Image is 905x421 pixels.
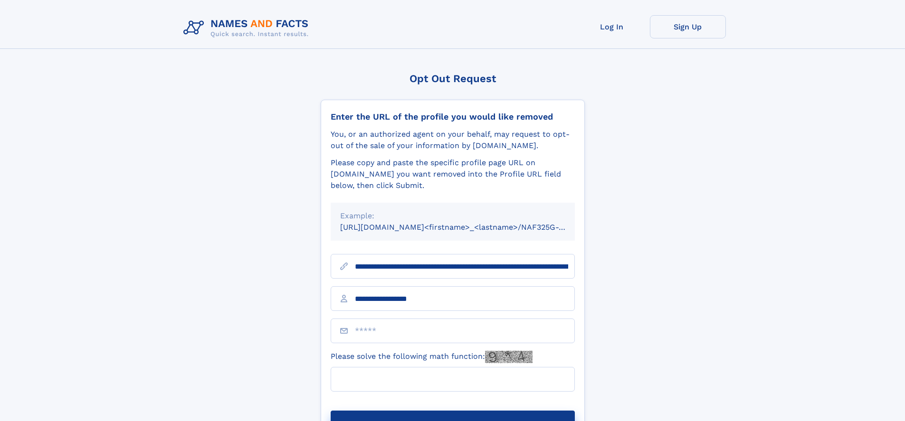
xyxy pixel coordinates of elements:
[574,15,650,38] a: Log In
[331,129,575,151] div: You, or an authorized agent on your behalf, may request to opt-out of the sale of your informatio...
[340,210,565,222] div: Example:
[340,223,593,232] small: [URL][DOMAIN_NAME]<firstname>_<lastname>/NAF325G-xxxxxxxx
[331,157,575,191] div: Please copy and paste the specific profile page URL on [DOMAIN_NAME] you want removed into the Pr...
[331,112,575,122] div: Enter the URL of the profile you would like removed
[321,73,585,84] div: Opt Out Request
[331,351,533,363] label: Please solve the following math function:
[650,15,726,38] a: Sign Up
[180,15,316,41] img: Logo Names and Facts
